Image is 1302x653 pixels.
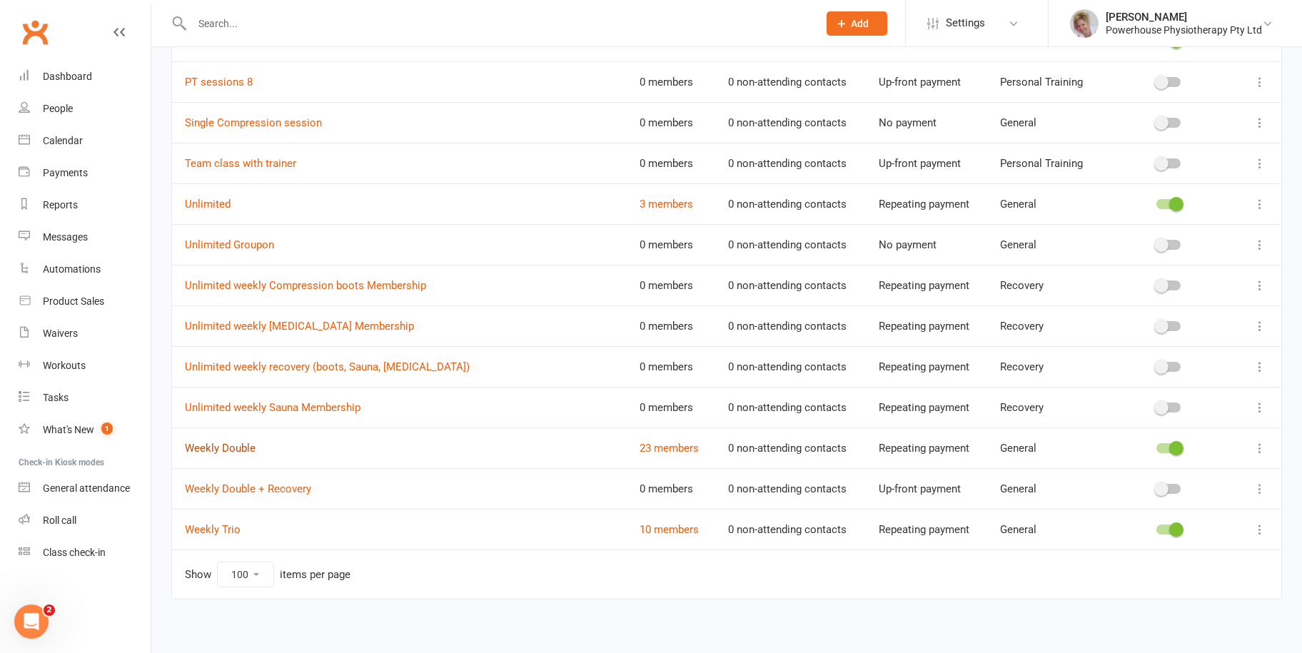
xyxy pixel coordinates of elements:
a: Unlimited weekly [MEDICAL_DATA] Membership [185,320,414,333]
a: Weekly Trio [185,523,241,536]
td: Up-front payment [866,61,987,102]
a: 10 members [640,523,699,536]
td: Recovery [987,346,1101,387]
td: Repeating payment [866,427,987,468]
a: Unlimited weekly Sauna Membership [185,401,360,414]
td: Repeating payment [866,509,987,550]
td: 0 members [627,468,715,509]
div: People [43,103,73,114]
td: Recovery [987,387,1101,427]
a: 3 members [640,198,693,211]
a: Dashboard [19,61,151,93]
td: 0 non-attending contacts [715,468,866,509]
td: 0 non-attending contacts [715,143,866,183]
td: 0 non-attending contacts [715,305,866,346]
td: 0 non-attending contacts [715,387,866,427]
div: General attendance [43,482,130,494]
td: 0 members [627,143,715,183]
td: Repeating payment [866,305,987,346]
td: 0 members [627,305,715,346]
img: thumb_image1590539733.png [1070,9,1099,38]
a: Single Compression session [185,116,322,129]
div: Messages [43,231,88,243]
td: 0 non-attending contacts [715,346,866,387]
a: 23 members [640,442,699,455]
td: 0 members [627,346,715,387]
div: items per page [280,569,350,581]
td: 0 non-attending contacts [715,102,866,143]
a: Weekly Double + Recovery [185,482,311,495]
div: Automations [43,263,101,275]
a: Payments [19,157,151,189]
a: Messages [19,221,151,253]
a: Unlimited Groupon [185,238,274,251]
div: Waivers [43,328,78,339]
a: Tasks [19,382,151,414]
a: Clubworx [17,14,53,50]
td: General [987,427,1101,468]
td: 0 members [627,61,715,102]
td: Recovery [987,265,1101,305]
div: Reports [43,199,78,211]
td: 0 non-attending contacts [715,265,866,305]
span: Add [852,18,869,29]
td: Repeating payment [866,183,987,224]
td: Up-front payment [866,143,987,183]
td: General [987,102,1101,143]
div: Tasks [43,392,69,403]
td: 0 non-attending contacts [715,183,866,224]
td: Repeating payment [866,265,987,305]
span: 2 [44,604,55,616]
a: Roll call [19,505,151,537]
td: General [987,183,1101,224]
div: Roll call [43,515,76,526]
a: Waivers [19,318,151,350]
td: General [987,509,1101,550]
td: 0 members [627,387,715,427]
td: 0 non-attending contacts [715,224,866,265]
td: Up-front payment [866,468,987,509]
a: Class kiosk mode [19,537,151,569]
div: Powerhouse Physiotherapy Pty Ltd [1106,24,1262,36]
td: No payment [866,102,987,143]
a: What's New1 [19,414,151,446]
div: What's New [43,424,94,435]
input: Search... [188,14,808,34]
button: Add [827,11,887,36]
a: PT sessions 8 [185,76,253,88]
div: Product Sales [43,295,104,307]
a: Weekly Double [185,442,256,455]
td: Repeating payment [866,387,987,427]
td: General [987,468,1101,509]
td: 0 non-attending contacts [715,509,866,550]
td: Repeating payment [866,346,987,387]
div: Show [185,562,350,587]
td: Recovery [987,305,1101,346]
a: Automations [19,253,151,285]
td: Personal Training [987,61,1101,102]
a: Team class with trainer [185,157,296,170]
a: General attendance kiosk mode [19,472,151,505]
td: 0 members [627,102,715,143]
a: Product Sales [19,285,151,318]
div: Payments [43,167,88,178]
div: Workouts [43,360,86,371]
a: Unlimited [185,198,231,211]
td: No payment [866,224,987,265]
a: People [19,93,151,125]
a: Unlimited weekly Compression boots Membership [185,279,426,292]
div: Class check-in [43,547,106,558]
td: 0 non-attending contacts [715,61,866,102]
a: Unlimited weekly recovery (boots, Sauna, [MEDICAL_DATA]) [185,360,470,373]
td: 0 members [627,224,715,265]
div: Calendar [43,135,83,146]
span: Settings [946,7,985,39]
a: Workouts [19,350,151,382]
a: Reports [19,189,151,221]
td: 0 non-attending contacts [715,427,866,468]
td: General [987,224,1101,265]
td: 0 members [627,265,715,305]
iframe: Intercom live chat [14,604,49,639]
div: Dashboard [43,71,92,82]
div: [PERSON_NAME] [1106,11,1262,24]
